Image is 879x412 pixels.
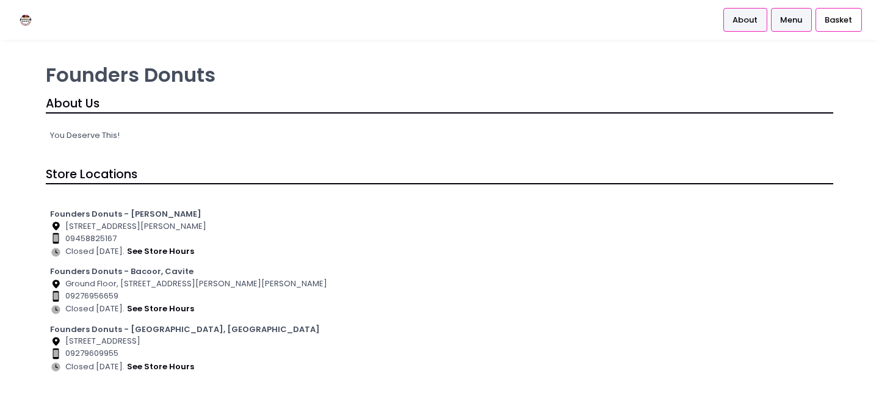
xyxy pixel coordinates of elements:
div: About Us [46,95,833,114]
div: 09458825167 [50,233,830,245]
p: Founders Donuts [46,63,833,87]
img: logo [15,9,37,31]
span: Basket [825,14,852,26]
b: Founders Donuts - Bacoor, Cavite [50,266,194,277]
div: Closed [DATE]. [50,302,830,316]
span: About [733,14,758,26]
div: Closed [DATE]. [50,245,830,258]
div: Ground Floor, [STREET_ADDRESS][PERSON_NAME][PERSON_NAME] [50,278,830,290]
div: 09276956659 [50,290,830,302]
button: see store hours [126,360,195,374]
div: [STREET_ADDRESS][PERSON_NAME] [50,220,830,233]
a: About [723,8,767,31]
div: Closed [DATE]. [50,360,830,374]
div: Store Locations [46,165,833,184]
span: Menu [780,14,802,26]
div: 09279609955 [50,347,830,360]
button: see store hours [126,245,195,258]
p: You Deserve This! [50,129,830,142]
b: Founders Donuts - [PERSON_NAME] [50,208,201,220]
div: [STREET_ADDRESS] [50,335,830,347]
button: see store hours [126,302,195,316]
b: Founders Donuts - [GEOGRAPHIC_DATA], [GEOGRAPHIC_DATA] [50,323,320,335]
a: Menu [771,8,812,31]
